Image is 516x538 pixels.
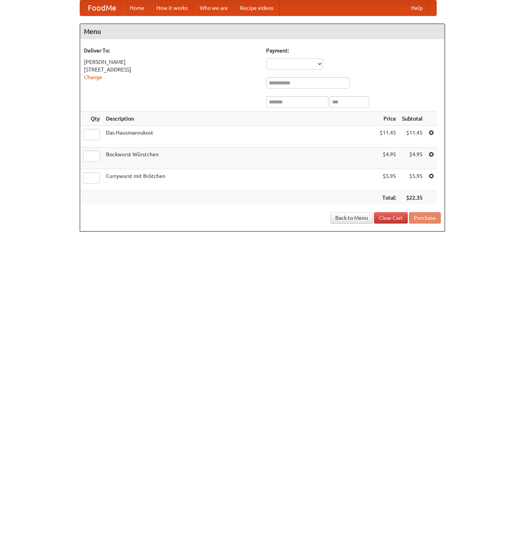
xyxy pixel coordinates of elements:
[84,66,259,73] div: [STREET_ADDRESS]
[377,148,399,169] td: $4.95
[399,148,426,169] td: $4.95
[266,47,441,54] h5: Payment:
[405,0,429,16] a: Help
[103,126,377,148] td: Das Hausmannskost
[150,0,194,16] a: How it works
[377,169,399,191] td: $5.95
[103,112,377,126] th: Description
[80,24,445,39] h4: Menu
[103,169,377,191] td: Currywurst mit Brötchen
[124,0,150,16] a: Home
[330,212,373,224] a: Back to Menu
[409,212,441,224] button: Purchase
[377,112,399,126] th: Price
[194,0,234,16] a: Who we are
[399,126,426,148] td: $11.45
[80,112,103,126] th: Qty
[234,0,279,16] a: Recipe videos
[84,47,259,54] h5: Deliver To:
[377,191,399,205] th: Total:
[399,191,426,205] th: $22.35
[84,74,102,80] a: Change
[399,112,426,126] th: Subtotal
[374,212,408,224] a: Clear Cart
[399,169,426,191] td: $5.95
[84,58,259,66] div: [PERSON_NAME]
[377,126,399,148] td: $11.45
[103,148,377,169] td: Bockwurst Würstchen
[80,0,124,16] a: FoodMe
